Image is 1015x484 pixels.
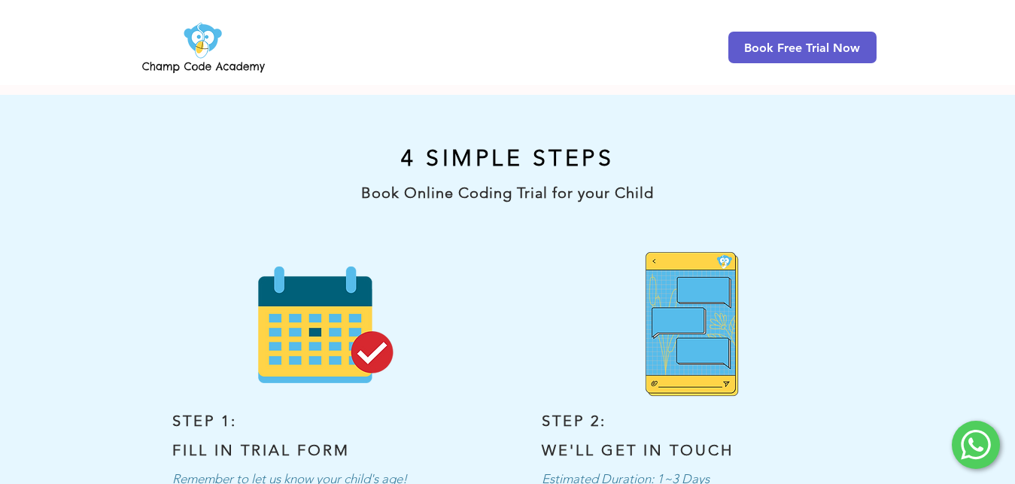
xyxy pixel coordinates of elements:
[139,18,268,77] img: Champ Code Academy Logo PNG.png
[248,266,398,383] img: Free Online Coding Trial for Kids Step 1
[744,41,860,55] span: Book Free Trial Now
[361,184,654,202] span: Book Online Coding Trial for your Child
[172,441,350,459] span: FILL IN TRIAL FORM
[401,145,614,172] span: 4 SIMPLE STEPS
[542,412,606,430] span: STEP 2:
[172,412,237,430] span: STEP 1:
[728,32,877,63] a: Book Free Trial Now
[637,250,747,400] img: Free Online Coding Trial for Kids Step 2
[542,441,734,459] span: WE'LL GET IN TOUCH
